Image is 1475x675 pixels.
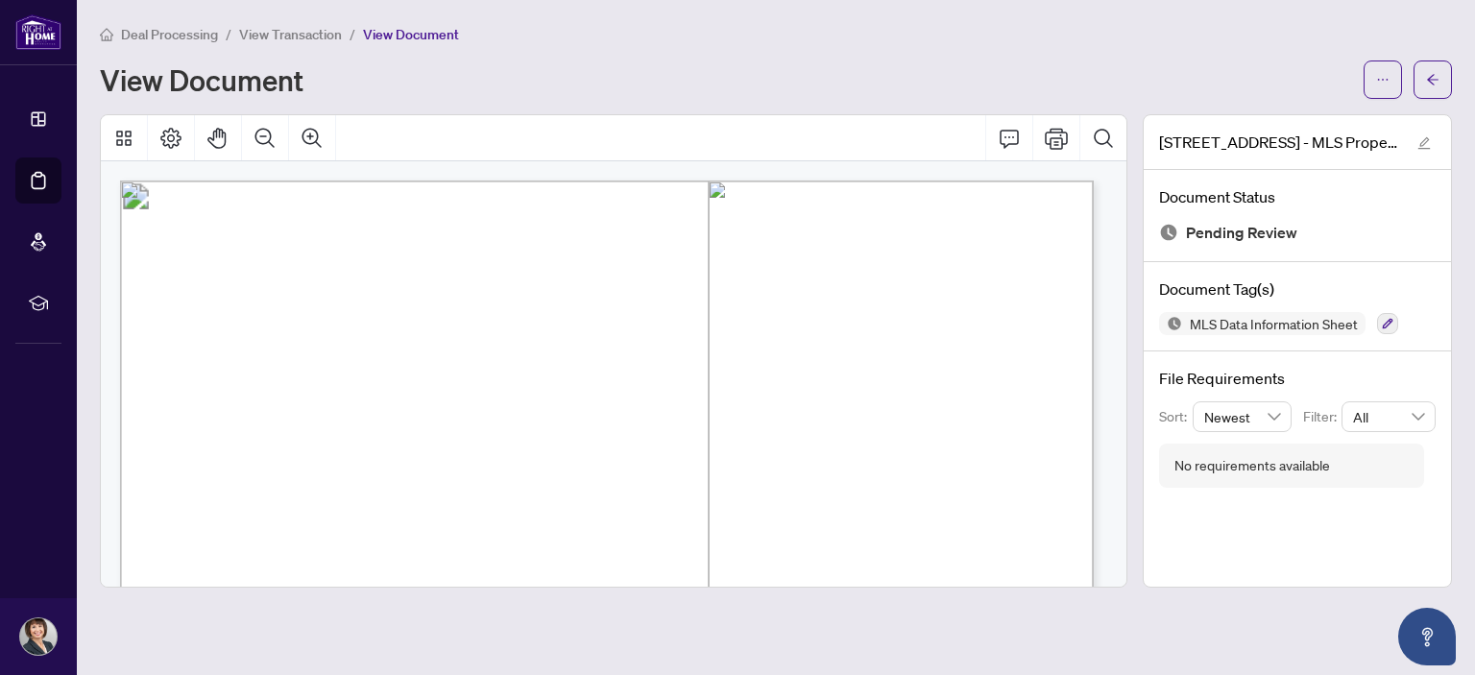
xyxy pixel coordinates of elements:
span: MLS Data Information Sheet [1182,317,1366,330]
li: / [350,23,355,45]
span: Deal Processing [121,26,218,43]
span: ellipsis [1376,73,1390,86]
span: View Document [363,26,459,43]
p: Filter: [1303,406,1342,427]
span: Newest [1204,402,1281,431]
img: Status Icon [1159,312,1182,335]
span: All [1353,402,1424,431]
img: Document Status [1159,223,1178,242]
span: [STREET_ADDRESS] - MLS Property Information Form - Residential Sale and Lease.pdf [1159,131,1399,154]
button: Open asap [1398,608,1456,665]
li: / [226,23,231,45]
img: Profile Icon [20,618,57,655]
p: Sort: [1159,406,1193,427]
div: No requirements available [1174,455,1330,476]
span: View Transaction [239,26,342,43]
img: logo [15,14,61,50]
h4: Document Tag(s) [1159,277,1436,301]
h4: Document Status [1159,185,1436,208]
span: arrow-left [1426,73,1439,86]
h1: View Document [100,64,303,95]
span: home [100,28,113,41]
h4: File Requirements [1159,367,1436,390]
span: Pending Review [1186,220,1297,246]
span: edit [1417,136,1431,150]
